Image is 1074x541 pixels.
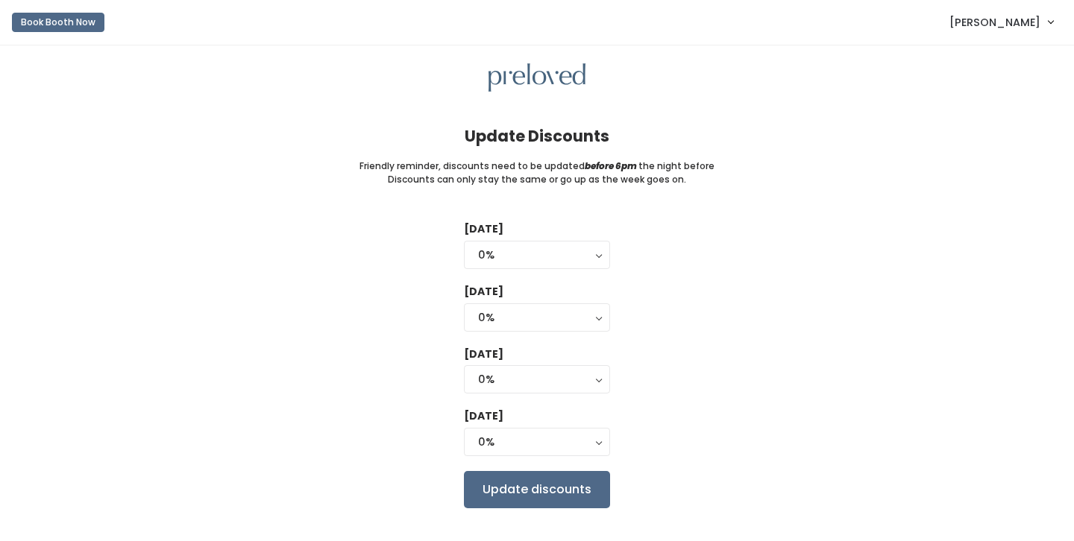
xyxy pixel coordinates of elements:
i: before 6pm [585,159,637,172]
div: 0% [478,434,596,450]
img: preloved logo [489,63,585,92]
span: [PERSON_NAME] [949,14,1040,31]
div: 0% [478,309,596,326]
button: 0% [464,241,610,269]
a: [PERSON_NAME] [935,6,1068,38]
h4: Update Discounts [465,127,609,145]
small: Friendly reminder, discounts need to be updated the night before [359,159,715,173]
label: [DATE] [464,221,503,237]
div: 0% [478,371,596,387]
button: 0% [464,365,610,393]
a: Book Booth Now [12,6,104,39]
small: Discounts can only stay the same or go up as the week goes on. [388,173,686,186]
button: 0% [464,428,610,456]
button: Book Booth Now [12,13,104,32]
input: Update discounts [464,471,610,508]
div: 0% [478,247,596,263]
label: [DATE] [464,408,503,424]
label: [DATE] [464,347,503,362]
label: [DATE] [464,284,503,300]
button: 0% [464,303,610,332]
